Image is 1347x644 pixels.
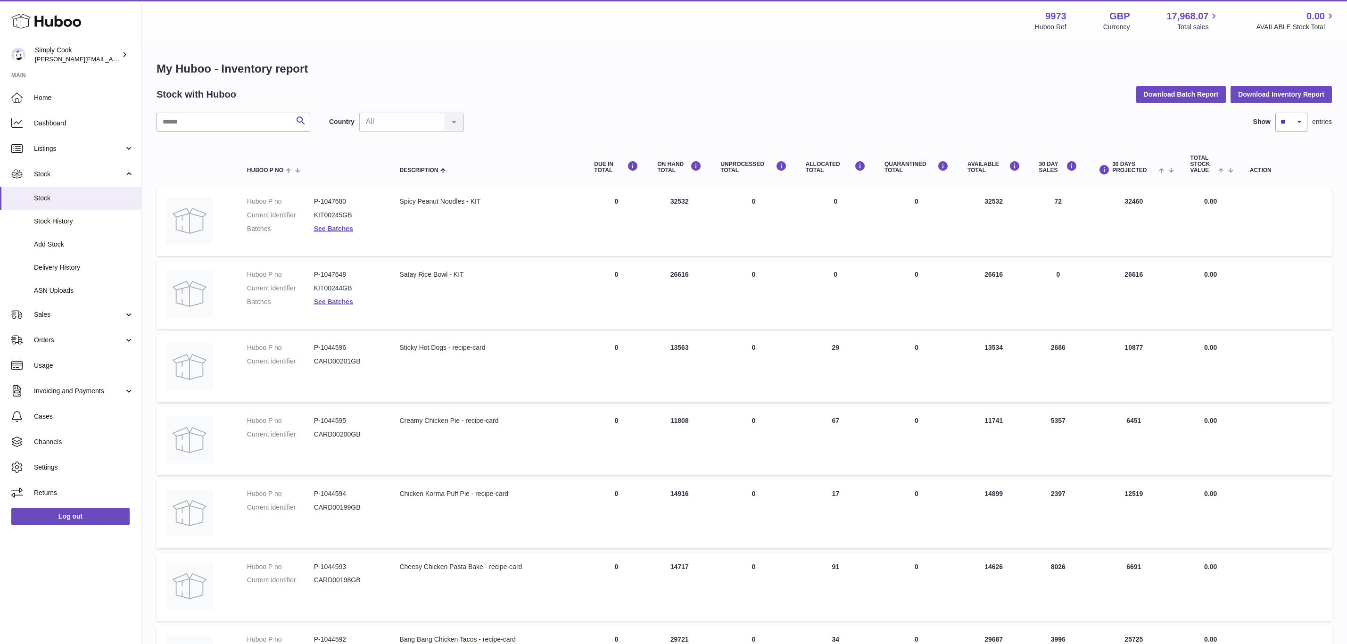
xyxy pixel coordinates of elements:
[314,343,381,352] dd: P-1044596
[314,576,381,585] dd: CARD00198GB
[967,161,1020,173] div: AVAILABLE Total
[34,387,124,396] span: Invoicing and Payments
[399,197,575,206] div: Spicy Peanut Noodles - KIT
[247,635,314,644] dt: Huboo P no
[399,270,575,279] div: Satay Rice Bowl - KIT
[1204,271,1217,278] span: 0.00
[314,430,381,439] dd: CARD00200GB
[648,188,711,256] td: 32532
[166,489,213,537] img: product image
[958,334,1030,402] td: 13534
[34,217,134,226] span: Stock History
[796,334,875,402] td: 29
[157,61,1332,76] h1: My Huboo - Inventory report
[247,489,314,498] dt: Huboo P no
[796,261,875,329] td: 0
[1087,480,1181,548] td: 12519
[796,188,875,256] td: 0
[329,117,355,126] label: Country
[1087,553,1181,621] td: 6691
[585,334,648,402] td: 0
[1087,261,1181,329] td: 26616
[1087,188,1181,256] td: 32460
[247,197,314,206] dt: Huboo P no
[884,161,949,173] div: QUARANTINED Total
[657,161,702,173] div: ON HAND Total
[1039,161,1078,173] div: 30 DAY SALES
[34,93,134,102] span: Home
[247,167,283,173] span: Huboo P no
[247,562,314,571] dt: Huboo P no
[711,553,796,621] td: 0
[34,438,134,446] span: Channels
[34,263,134,272] span: Delivery History
[711,188,796,256] td: 0
[399,416,575,425] div: Creamy Chicken Pie - recipe-card
[796,407,875,475] td: 67
[157,88,236,101] h2: Stock with Huboo
[1030,480,1087,548] td: 2397
[34,412,134,421] span: Cases
[711,407,796,475] td: 0
[1035,23,1066,32] div: Huboo Ref
[806,161,866,173] div: ALLOCATED Total
[247,503,314,512] dt: Current identifier
[399,167,438,173] span: Description
[1030,261,1087,329] td: 0
[958,261,1030,329] td: 26616
[1204,490,1217,497] span: 0.00
[1306,10,1325,23] span: 0.00
[648,407,711,475] td: 11808
[247,297,314,306] dt: Batches
[314,284,381,293] dd: KIT00244GB
[648,480,711,548] td: 14916
[585,480,648,548] td: 0
[915,636,918,643] span: 0
[34,463,134,472] span: Settings
[247,576,314,585] dt: Current identifier
[247,224,314,233] dt: Batches
[247,416,314,425] dt: Huboo P no
[34,336,124,345] span: Orders
[1253,117,1271,126] label: Show
[1166,10,1208,23] span: 17,968.07
[247,357,314,366] dt: Current identifier
[1256,23,1336,32] span: AVAILABLE Stock Total
[1190,155,1216,174] span: Total stock value
[1204,198,1217,205] span: 0.00
[314,298,353,305] a: See Batches
[720,161,786,173] div: UNPROCESSED Total
[166,197,213,244] img: product image
[1250,167,1322,173] div: Action
[585,407,648,475] td: 0
[314,211,381,220] dd: KIT00245GB
[34,286,134,295] span: ASN Uploads
[796,553,875,621] td: 91
[314,635,381,644] dd: P-1044592
[648,261,711,329] td: 26616
[1030,407,1087,475] td: 5357
[314,416,381,425] dd: P-1044595
[399,635,575,644] div: Bang Bang Chicken Tacos - recipe-card
[1231,86,1332,103] button: Download Inventory Report
[314,489,381,498] dd: P-1044594
[34,310,124,319] span: Sales
[711,480,796,548] td: 0
[1204,563,1217,570] span: 0.00
[1204,344,1217,351] span: 0.00
[1045,10,1066,23] strong: 9973
[1312,117,1332,126] span: entries
[648,553,711,621] td: 14717
[166,343,213,390] img: product image
[34,194,134,203] span: Stock
[399,489,575,498] div: Chicken Korma Puff Pie - recipe-card
[958,188,1030,256] td: 32532
[1256,10,1336,32] a: 0.00 AVAILABLE Stock Total
[11,508,130,525] a: Log out
[34,170,124,179] span: Stock
[915,344,918,351] span: 0
[1166,10,1219,32] a: 17,968.07 Total sales
[711,334,796,402] td: 0
[166,270,213,317] img: product image
[796,480,875,548] td: 17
